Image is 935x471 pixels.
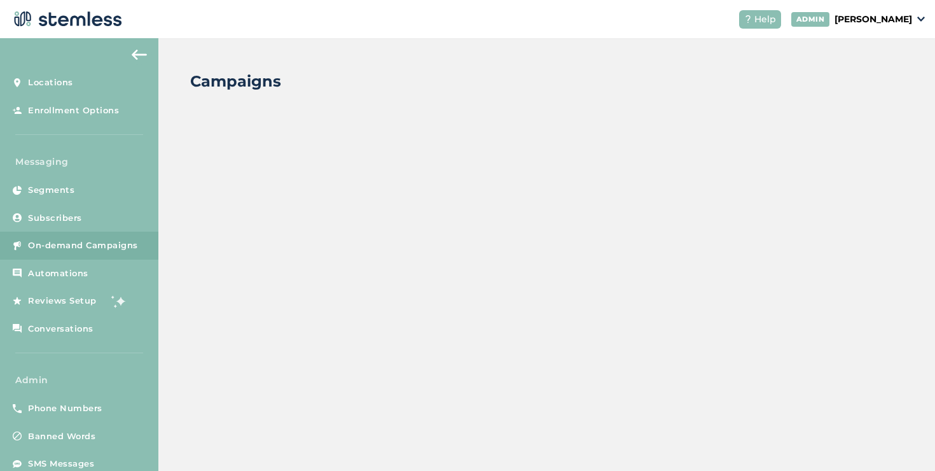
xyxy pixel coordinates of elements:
span: On-demand Campaigns [28,239,138,252]
span: Phone Numbers [28,402,102,415]
img: logo-dark-0685b13c.svg [10,6,122,32]
span: Help [754,13,776,26]
span: Conversations [28,323,93,335]
span: Locations [28,76,73,89]
img: icon-arrow-back-accent-c549486e.svg [132,50,147,60]
img: glitter-stars-b7820f95.gif [106,288,132,314]
img: icon-help-white-03924b79.svg [744,15,752,23]
div: ADMIN [791,12,830,27]
span: Reviews Setup [28,295,97,307]
span: Segments [28,184,74,197]
span: Subscribers [28,212,82,225]
p: [PERSON_NAME] [835,13,912,26]
img: icon_down-arrow-small-66adaf34.svg [917,17,925,22]
span: Enrollment Options [28,104,119,117]
span: Automations [28,267,88,280]
h2: Campaigns [190,70,281,93]
span: SMS Messages [28,458,94,470]
iframe: Chat Widget [871,410,935,471]
span: Banned Words [28,430,95,443]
